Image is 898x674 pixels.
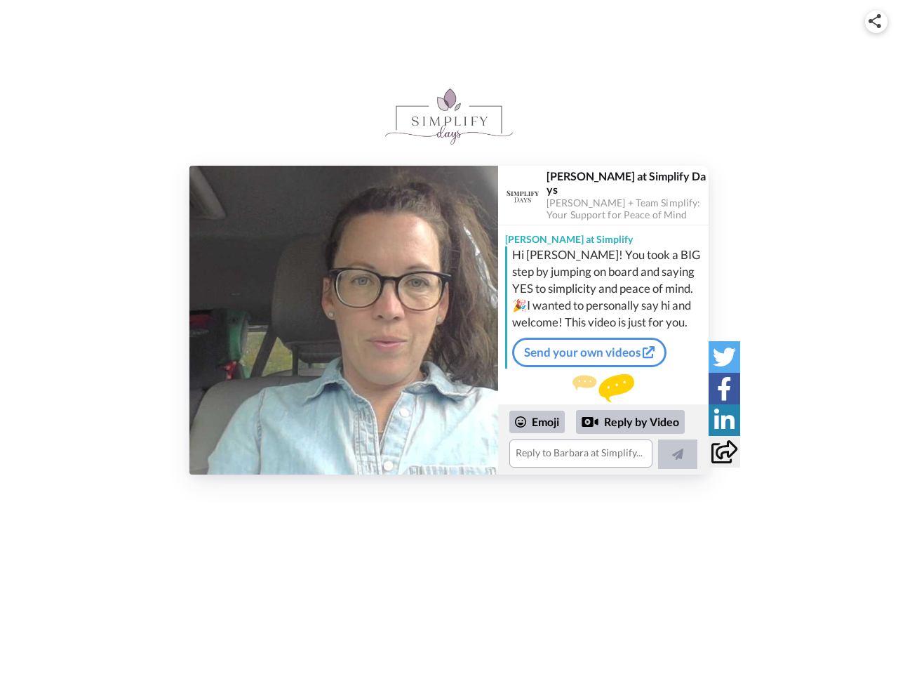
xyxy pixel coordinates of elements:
a: Send your own videos [512,338,666,367]
div: Emoji [509,411,565,433]
img: 6458902c-6d94-450e-9008-d7f4d95653a0-thumb.jpg [189,166,498,475]
img: ic_share.svg [869,14,881,28]
img: Profile Image [506,178,540,212]
div: Reply by Video [576,410,685,434]
div: [PERSON_NAME] + Team Simplify: Your Support for Peace of Mind [547,197,708,221]
div: [PERSON_NAME] at Simplify Days [547,169,708,196]
img: logo [385,88,513,145]
div: Hi [PERSON_NAME]! You took a BIG step by jumping on board and saying YES to simplicity and peace ... [512,246,705,331]
div: Send [PERSON_NAME] at Simplify a reply. [498,374,709,425]
div: Reply by Video [582,414,598,430]
img: message.svg [572,374,634,402]
div: [PERSON_NAME] at Simplify [498,225,709,246]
